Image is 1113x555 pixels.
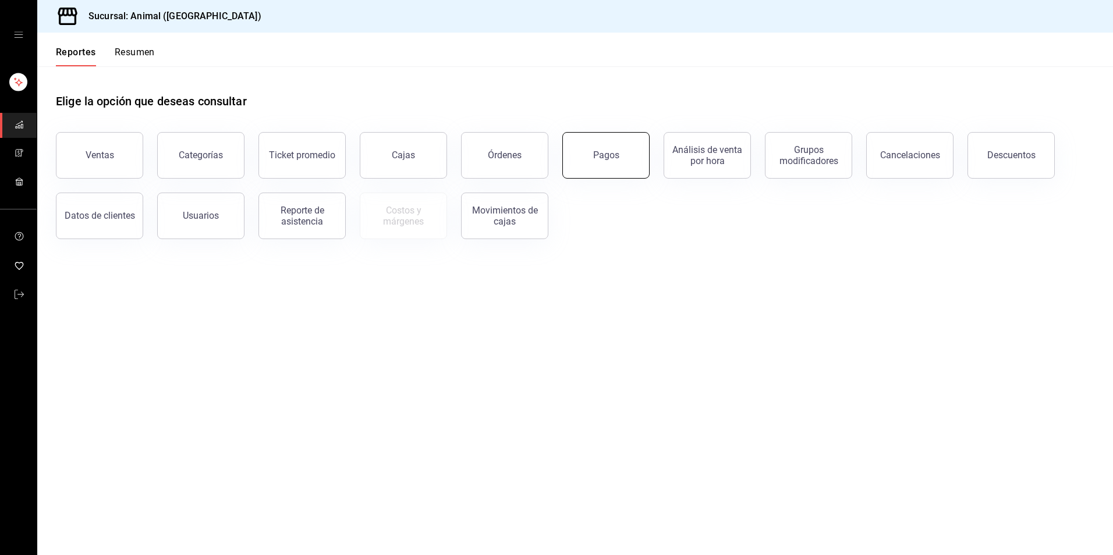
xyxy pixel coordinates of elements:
[360,132,447,179] a: Cajas
[866,132,954,179] button: Cancelaciones
[157,193,244,239] button: Usuarios
[65,210,135,221] div: Datos de clientes
[258,193,346,239] button: Reporte de asistencia
[562,132,650,179] button: Pagos
[461,132,548,179] button: Órdenes
[86,150,114,161] div: Ventas
[14,30,23,40] button: open drawer
[987,150,1036,161] div: Descuentos
[56,47,96,66] button: Reportes
[266,205,338,227] div: Reporte de asistencia
[56,132,143,179] button: Ventas
[392,148,416,162] div: Cajas
[157,132,244,179] button: Categorías
[765,132,852,179] button: Grupos modificadores
[367,205,439,227] div: Costos y márgenes
[360,193,447,239] button: Contrata inventarios para ver este reporte
[469,205,541,227] div: Movimientos de cajas
[593,150,619,161] div: Pagos
[772,144,845,166] div: Grupos modificadores
[671,144,743,166] div: Análisis de venta por hora
[79,9,261,23] h3: Sucursal: Animal ([GEOGRAPHIC_DATA])
[269,150,335,161] div: Ticket promedio
[56,47,155,66] div: navigation tabs
[488,150,522,161] div: Órdenes
[183,210,219,221] div: Usuarios
[880,150,940,161] div: Cancelaciones
[56,92,247,110] h1: Elige la opción que deseas consultar
[461,193,548,239] button: Movimientos de cajas
[115,47,155,66] button: Resumen
[967,132,1055,179] button: Descuentos
[179,150,223,161] div: Categorías
[258,132,346,179] button: Ticket promedio
[56,193,143,239] button: Datos de clientes
[664,132,751,179] button: Análisis de venta por hora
